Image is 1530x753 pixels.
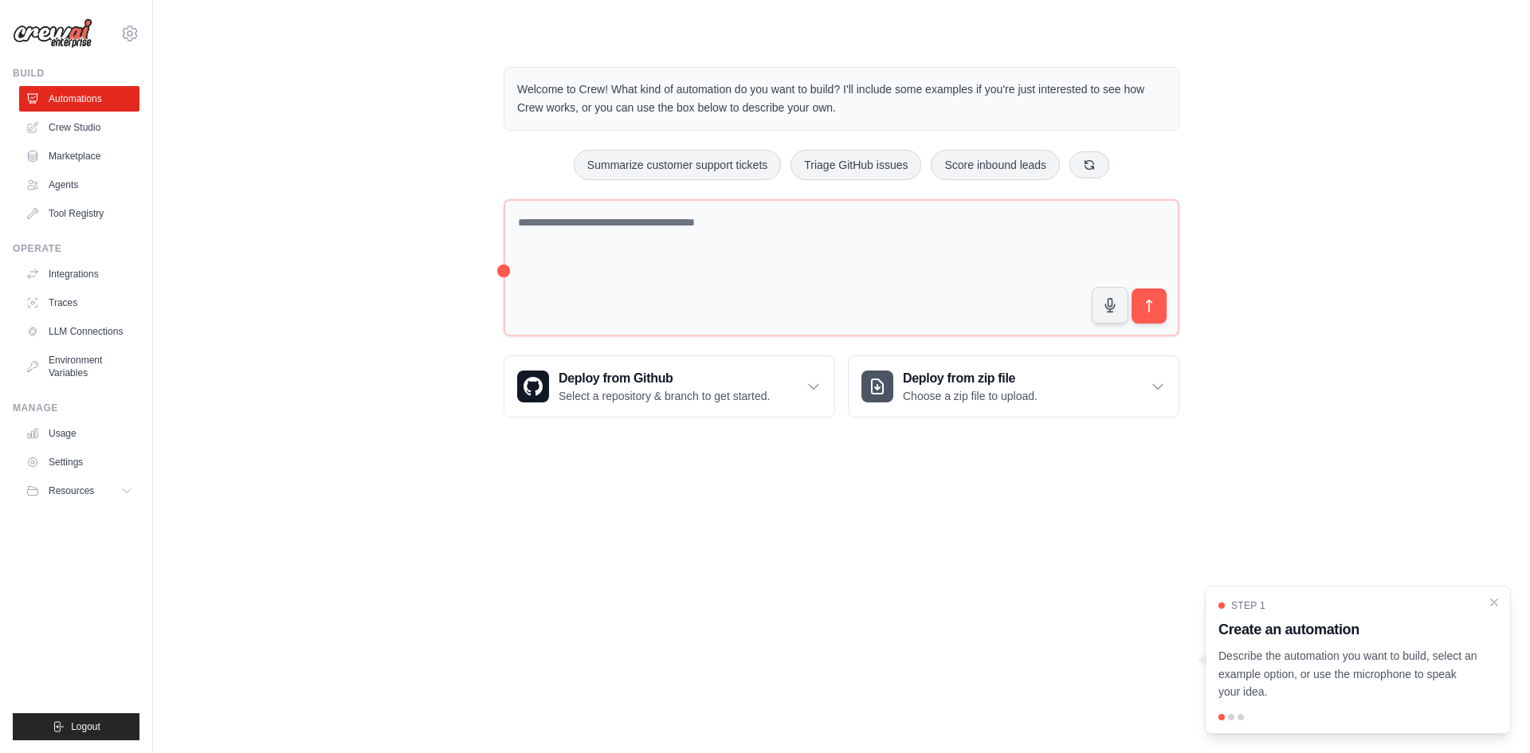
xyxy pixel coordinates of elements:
p: Describe the automation you want to build, select an example option, or use the microphone to spe... [1218,647,1478,701]
a: Traces [19,290,139,316]
div: Build [13,67,139,80]
button: Triage GitHub issues [790,150,921,180]
a: Settings [19,449,139,475]
a: Usage [19,421,139,446]
button: Close walkthrough [1488,596,1501,609]
h3: Deploy from zip file [903,369,1038,388]
p: Select a repository & branch to get started. [559,388,770,404]
span: Logout [71,720,100,733]
span: Resources [49,484,94,497]
button: Score inbound leads [931,150,1060,180]
h3: Create an automation [1218,618,1478,641]
button: Resources [19,478,139,504]
a: Agents [19,172,139,198]
a: Environment Variables [19,347,139,386]
a: Automations [19,86,139,112]
p: Welcome to Crew! What kind of automation do you want to build? I'll include some examples if you'... [517,80,1166,117]
a: Crew Studio [19,115,139,140]
p: Choose a zip file to upload. [903,388,1038,404]
a: Tool Registry [19,201,139,226]
a: LLM Connections [19,319,139,344]
span: Step 1 [1231,599,1265,612]
a: Integrations [19,261,139,287]
button: Summarize customer support tickets [574,150,781,180]
a: Marketplace [19,143,139,169]
div: Operate [13,242,139,255]
img: Logo [13,18,92,49]
div: Manage [13,402,139,414]
h3: Deploy from Github [559,369,770,388]
button: Logout [13,713,139,740]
